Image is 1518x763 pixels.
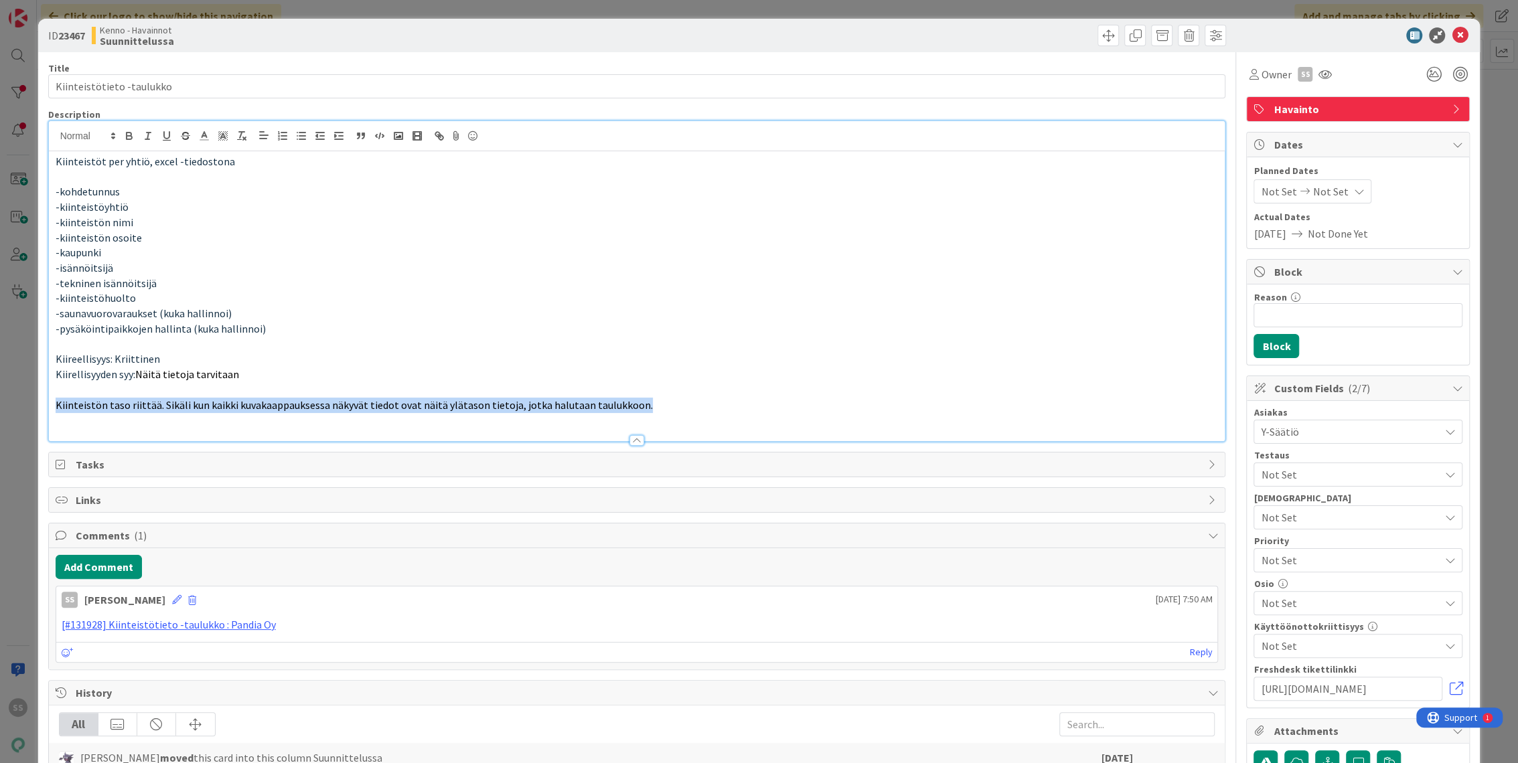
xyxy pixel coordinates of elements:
[62,592,78,608] div: SS
[76,527,1201,543] span: Comments
[56,367,135,381] span: Kiirellisyyden syy:
[1261,424,1439,440] span: Y-Säätiö
[134,529,147,542] span: ( 1 )
[1274,723,1445,739] span: Attachments
[1274,264,1445,280] span: Block
[56,291,136,305] span: -kiinteistöhuolto
[1298,67,1312,82] div: SS
[1254,536,1462,545] div: Priority
[56,246,101,259] span: -kaupunki
[1261,595,1439,611] span: Not Set
[100,25,174,35] span: Kenno - Havainnot
[1254,493,1462,503] div: [DEMOGRAPHIC_DATA]
[56,155,235,168] span: Kiinteistöt per yhtiö, excel -tiedostona
[76,492,1201,508] span: Links
[56,276,157,290] span: -tekninen isännöitsijä
[56,352,160,365] span: Kiireellisyys: Kriittinen
[58,29,85,42] b: 23467
[1261,66,1291,82] span: Owner
[48,108,100,120] span: Description
[1254,622,1462,631] div: Käyttöönottokriittisyys
[48,27,85,44] span: ID
[56,261,113,274] span: -isännöitsijä
[56,231,142,244] span: -kiinteistön osoite
[1254,408,1462,417] div: Asiakas
[1189,644,1212,661] a: Reply
[1261,467,1439,483] span: Not Set
[56,216,133,229] span: -kiinteistön nimi
[1274,137,1445,153] span: Dates
[1347,381,1369,395] span: ( 2/7 )
[1254,210,1462,224] span: Actual Dates
[1254,579,1462,588] div: Osio
[56,200,129,214] span: -kiinteistöyhtiö
[48,62,70,74] label: Title
[28,2,61,18] span: Support
[1274,380,1445,396] span: Custom Fields
[135,367,239,381] span: Näitä tietoja tarvitaan
[1254,226,1286,242] span: [DATE]
[1274,101,1445,117] span: Havainto
[70,5,73,16] div: 1
[56,307,232,320] span: -saunavuorovaraukset (kuka hallinnoi)
[56,555,142,579] button: Add Comment
[1307,226,1367,242] span: Not Done Yet
[1261,638,1439,654] span: Not Set
[1254,665,1462,674] div: Freshdesk tikettilinkki
[76,456,1201,473] span: Tasks
[62,618,276,631] a: [#131928] Kiinteistötieto -taulukko : Pandia Oy
[84,592,165,608] div: [PERSON_NAME]
[56,398,653,412] span: Kiinteistön taso riittää. Sikäli kun kaikki kuvakaappauksessa näkyvät tiedot ovat näitä ylätason ...
[1254,450,1462,460] div: Testaus
[56,322,266,335] span: -pysäköintipaikkojen hallinta (kuka hallinnoi)
[1059,712,1215,736] input: Search...
[1254,164,1462,178] span: Planned Dates
[76,685,1201,701] span: History
[1254,291,1286,303] label: Reason
[1155,592,1212,606] span: [DATE] 7:50 AM
[1261,551,1432,570] span: Not Set
[1254,334,1299,358] button: Block
[100,35,174,46] b: Suunnittelussa
[1261,183,1296,199] span: Not Set
[1261,509,1439,525] span: Not Set
[60,713,98,736] div: All
[48,74,1226,98] input: type card name here...
[1312,183,1348,199] span: Not Set
[56,185,120,198] span: -kohdetunnus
